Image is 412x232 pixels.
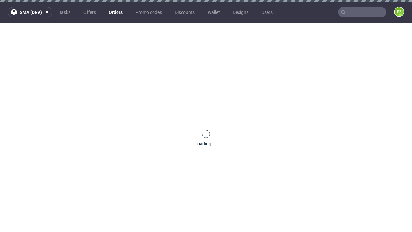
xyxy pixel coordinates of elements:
[80,7,100,17] a: Offers
[395,7,404,16] figcaption: e2
[204,7,224,17] a: Wallet
[257,7,276,17] a: Users
[20,10,42,15] span: sma (dev)
[55,7,74,17] a: Tasks
[8,7,52,17] button: sma (dev)
[229,7,252,17] a: Designs
[105,7,126,17] a: Orders
[171,7,199,17] a: Discounts
[132,7,166,17] a: Promo codes
[196,140,216,147] div: loading ...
